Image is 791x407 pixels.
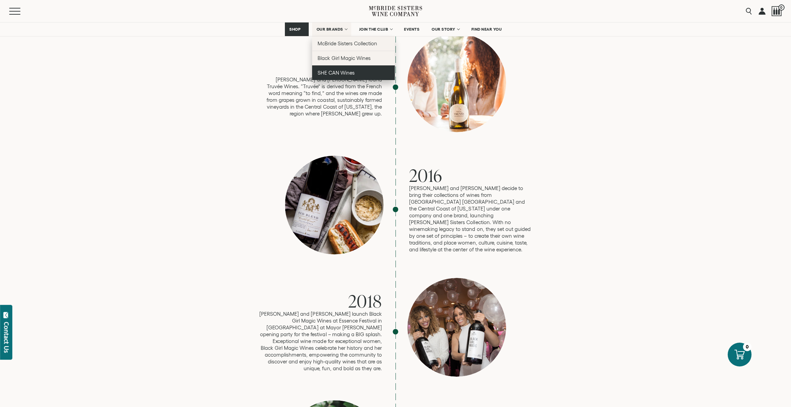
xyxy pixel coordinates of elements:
p: [PERSON_NAME] and [PERSON_NAME] found Truvée Wines. “Truvée” is derived from the French word mean... [259,76,382,117]
span: McBride Sisters Collection [318,41,377,46]
span: Black Girl Magic Wines [318,55,371,61]
a: JOIN THE CLUB [355,22,397,36]
button: Mobile Menu Trigger [9,8,34,15]
p: [PERSON_NAME] and [PERSON_NAME] launch Black Girl Magic Wines at Essence Festival in [GEOGRAPHIC_... [259,311,382,372]
span: SHE CAN Wines [318,70,355,76]
a: SHOP [285,22,309,36]
span: FIND NEAR YOU [471,27,502,32]
div: 0 [743,343,752,351]
a: FIND NEAR YOU [467,22,506,36]
span: OUR STORY [432,27,455,32]
span: 0 [778,4,785,11]
a: OUR BRANDS [312,22,351,36]
span: 2016 [409,163,442,187]
span: OUR BRANDS [317,27,343,32]
a: Black Girl Magic Wines [312,51,395,65]
a: EVENTS [400,22,424,36]
div: Contact Us [3,322,10,353]
p: [PERSON_NAME] and [PERSON_NAME] decide to bring their collections of wines from [GEOGRAPHIC_DATA]... [409,185,532,253]
a: SHE CAN Wines [312,65,395,80]
a: OUR STORY [427,22,464,36]
span: 2018 [348,289,382,313]
a: McBride Sisters Collection [312,36,395,51]
span: EVENTS [404,27,419,32]
span: JOIN THE CLUB [359,27,388,32]
span: SHOP [289,27,301,32]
